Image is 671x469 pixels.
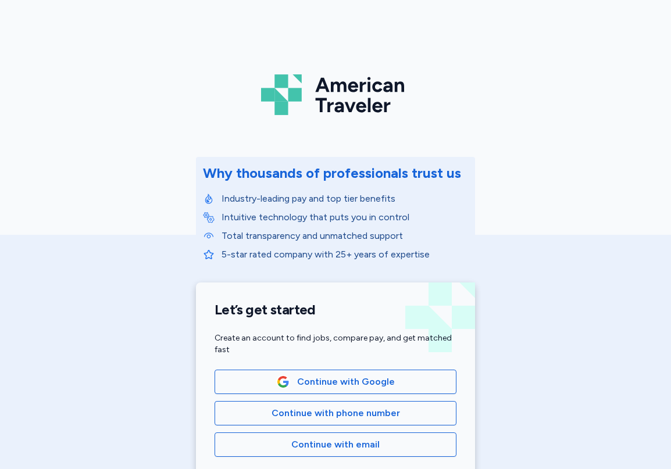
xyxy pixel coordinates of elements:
button: Continue with phone number [215,401,456,425]
p: Industry-leading pay and top tier benefits [222,192,468,206]
span: Continue with Google [297,375,395,389]
div: Why thousands of professionals trust us [203,164,461,182]
button: Google LogoContinue with Google [215,370,456,394]
span: Continue with email [291,438,380,452]
button: Continue with email [215,432,456,457]
h1: Let’s get started [215,301,456,318]
p: Total transparency and unmatched support [222,229,468,243]
img: Logo [261,70,410,120]
img: Google Logo [277,375,290,388]
p: Intuitive technology that puts you in control [222,210,468,224]
p: 5-star rated company with 25+ years of expertise [222,248,468,262]
span: Continue with phone number [272,406,400,420]
div: Create an account to find jobs, compare pay, and get matched fast [215,332,456,356]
